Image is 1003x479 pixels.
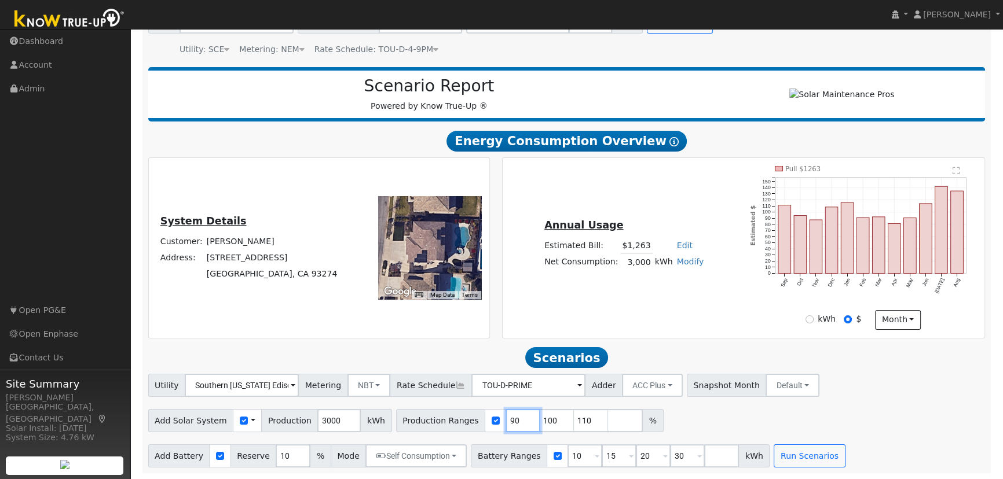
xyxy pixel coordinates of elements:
[261,409,318,432] span: Production
[762,185,771,190] text: 140
[890,277,899,287] text: Apr
[765,252,771,258] text: 30
[446,131,686,152] span: Energy Consumption Overview
[310,444,331,467] span: %
[462,292,478,298] a: Terms (opens in new tab)
[6,392,124,404] div: [PERSON_NAME]
[677,241,693,250] a: Edit
[543,237,620,254] td: Estimated Bill:
[160,215,247,227] u: System Details
[749,205,756,246] text: Estimated $
[789,89,894,101] img: Solar Maintenance Pros
[952,277,961,288] text: Aug
[778,205,791,274] rect: onclick=""
[381,284,419,299] img: Google
[347,374,391,397] button: NBT
[825,207,838,274] rect: onclick=""
[765,239,771,245] text: 50
[154,76,705,112] div: Powered by Know True-Up ®
[774,444,845,467] button: Run Scenarios
[180,43,229,56] div: Utility: SCE
[762,209,771,215] text: 100
[158,250,204,266] td: Address:
[97,414,108,423] a: Map
[951,191,964,274] rect: onclick=""
[204,266,339,282] td: [GEOGRAPHIC_DATA], CA 93274
[765,215,771,221] text: 90
[543,254,620,271] td: Net Consumption:
[60,460,69,469] img: retrieve
[185,374,299,397] input: Select a Utility
[381,284,419,299] a: Open this area in Google Maps (opens a new window)
[779,277,789,288] text: Sep
[806,315,814,323] input: kWh
[239,43,304,56] div: Metering: NEM
[858,277,867,288] text: Feb
[904,218,917,274] rect: onclick=""
[365,444,467,467] button: Self Consumption
[856,313,861,325] label: $
[856,218,869,274] rect: onclick=""
[920,204,932,274] rect: onclick=""
[620,254,653,271] td: 3,000
[230,444,277,467] span: Reserve
[160,76,698,96] h2: Scenario Report
[762,197,771,202] text: 120
[415,291,423,299] button: Keyboard shortcuts
[811,277,820,288] text: Nov
[687,374,767,397] span: Snapshot Month
[669,137,679,146] i: Show Help
[148,374,186,397] span: Utility
[796,277,804,287] text: Oct
[544,219,623,231] u: Annual Usage
[818,313,836,325] label: kWh
[9,6,130,32] img: Know True-Up
[874,277,883,288] text: Mar
[872,217,885,274] rect: onclick=""
[314,45,438,54] span: Alias: None
[768,270,771,276] text: 0
[471,374,585,397] input: Select a Rate Schedule
[765,246,771,252] text: 40
[841,202,854,274] rect: onclick=""
[810,220,822,274] rect: onclick=""
[585,374,623,397] span: Adder
[765,234,771,239] text: 60
[765,264,771,270] text: 10
[765,222,771,227] text: 80
[471,444,547,467] span: Battery Ranges
[843,277,851,287] text: Jan
[738,444,770,467] span: kWh
[148,444,210,467] span: Add Battery
[826,277,836,288] text: Dec
[390,374,472,397] span: Rate Schedule
[875,310,921,330] button: month
[396,409,485,432] span: Production Ranges
[6,376,124,392] span: Site Summary
[6,401,124,425] div: [GEOGRAPHIC_DATA], [GEOGRAPHIC_DATA]
[923,10,991,19] span: [PERSON_NAME]
[525,347,608,368] span: Scenarios
[905,277,914,289] text: May
[430,291,455,299] button: Map Data
[148,409,234,432] span: Add Solar System
[888,224,900,274] rect: onclick=""
[204,250,339,266] td: [STREET_ADDRESS]
[921,277,930,287] text: Jun
[762,191,771,197] text: 130
[158,234,204,250] td: Customer:
[620,237,653,254] td: $1,263
[360,409,391,432] span: kWh
[331,444,366,467] span: Mode
[762,203,771,209] text: 110
[762,178,771,184] text: 150
[844,315,852,323] input: $
[765,227,771,233] text: 70
[785,165,821,173] text: Pull $1263
[298,374,348,397] span: Metering
[766,374,819,397] button: Default
[6,422,124,434] div: Solar Install: [DATE]
[642,409,663,432] span: %
[677,257,704,266] a: Modify
[934,277,946,294] text: [DATE]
